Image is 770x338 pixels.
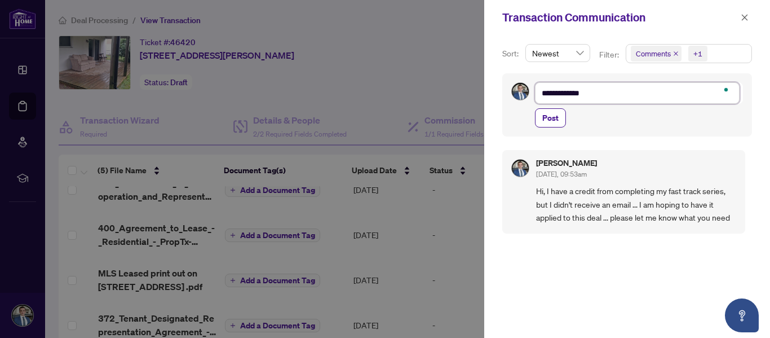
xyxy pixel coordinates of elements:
p: Sort: [502,47,521,60]
span: close [741,14,749,21]
button: Post [535,108,566,128]
img: Profile Icon [512,83,529,100]
img: Profile Icon [512,160,529,177]
h5: [PERSON_NAME] [536,159,597,167]
div: Transaction Communication [502,9,737,26]
span: Hi, I have a credit from completing my fast track series, but I didn't receive an email ... I am ... [536,185,736,224]
span: Comments [631,46,682,62]
button: Open asap [725,299,759,332]
span: Post [542,109,559,127]
p: Filter: [599,49,621,61]
div: +1 [693,48,702,59]
span: [DATE], 09:53am [536,170,587,178]
span: Comments [636,48,671,59]
span: close [673,51,679,56]
textarea: To enrich screen reader interactions, please activate Accessibility in Grammarly extension settings [535,82,740,104]
span: Newest [532,45,583,62]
